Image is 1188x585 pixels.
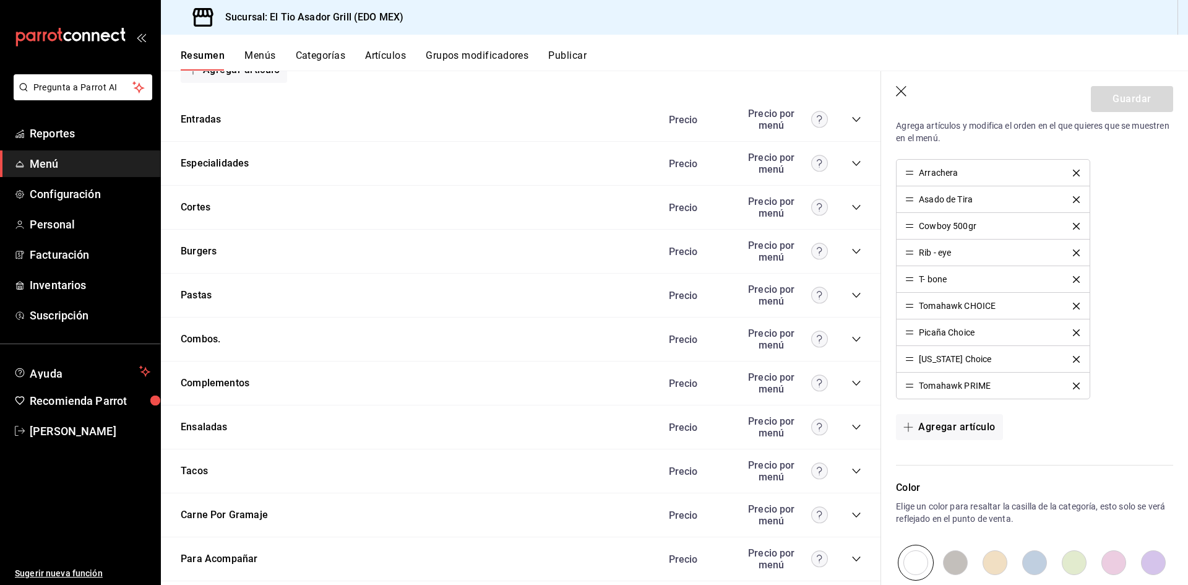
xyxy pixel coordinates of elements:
button: collapse-category-row [851,510,861,520]
button: collapse-category-row [851,422,861,432]
div: Precio por menú [741,371,828,395]
div: Cowboy 500gr [919,222,976,230]
div: Precio [656,509,736,521]
button: Cortes [181,201,210,215]
div: Precio [656,466,736,477]
span: Menú [30,155,150,172]
button: delete [1064,329,1088,336]
span: Facturación [30,246,150,263]
button: collapse-category-row [851,334,861,344]
div: Precio por menú [741,547,828,571]
div: Precio por menú [741,196,828,219]
button: Ensaladas [181,420,228,435]
div: Precio por menú [741,152,828,175]
a: Pregunta a Parrot AI [9,90,152,103]
button: delete [1064,249,1088,256]
div: Precio [656,422,736,433]
div: T- bone [919,275,947,284]
span: Recomienda Parrot [30,392,150,409]
span: Ayuda [30,364,134,379]
div: Precio [656,290,736,301]
div: Precio [656,553,736,565]
button: Combos. [181,332,220,347]
div: Precio por menú [741,459,828,483]
span: Suscripción [30,307,150,324]
div: Asado de Tira [919,195,973,204]
button: collapse-category-row [851,378,861,388]
button: collapse-category-row [851,554,861,564]
div: Picaña Choice [919,328,975,337]
button: Especialidades [181,157,249,171]
h3: Sucursal: El Tio Asador Grill (EDO MEX) [215,10,403,25]
div: Precio [656,202,736,214]
p: Elige un color para resaltar la casilla de la categoría, esto solo se verá reflejado en el punto ... [896,500,1173,525]
div: navigation tabs [181,50,1188,71]
div: Tomahawk CHOICE [919,301,996,310]
span: Inventarios [30,277,150,293]
button: delete [1064,223,1088,230]
button: Carne Por Gramaje [181,508,268,522]
button: Complementos [181,376,249,391]
button: delete [1064,303,1088,310]
button: Pastas [181,288,212,303]
button: delete [1064,383,1088,389]
button: collapse-category-row [851,158,861,168]
div: Precio por menú [741,240,828,263]
div: [US_STATE] Choice [919,355,991,363]
div: Precio [656,334,736,345]
div: Rib - eye [919,248,951,257]
div: Precio por menú [741,108,828,131]
button: Grupos modificadores [426,50,528,71]
button: collapse-category-row [851,466,861,476]
button: delete [1064,356,1088,363]
p: Color [896,480,1173,495]
button: Categorías [296,50,346,71]
span: Sugerir nueva función [15,567,150,580]
button: Agregar artículo [896,414,1002,440]
button: Publicar [548,50,587,71]
button: collapse-category-row [851,290,861,300]
div: Precio [656,378,736,389]
button: delete [1064,276,1088,283]
div: Precio [656,246,736,258]
button: open_drawer_menu [136,32,146,42]
p: Agrega artículos y modifica el orden en el que quieres que se muestren en el menú. [896,119,1173,144]
div: Precio por menú [741,415,828,439]
div: Precio por menú [741,503,828,527]
span: [PERSON_NAME] [30,423,150,440]
span: Reportes [30,125,150,142]
button: Pregunta a Parrot AI [14,74,152,100]
div: Precio [656,114,736,126]
button: collapse-category-row [851,246,861,256]
span: Personal [30,216,150,233]
button: Resumen [181,50,225,71]
button: delete [1064,170,1088,176]
button: collapse-category-row [851,202,861,212]
div: Precio por menú [741,284,828,307]
div: Precio por menú [741,327,828,351]
button: Tacos [181,464,208,479]
button: Menús [244,50,275,71]
button: Para Acompañar [181,552,257,566]
button: collapse-category-row [851,115,861,124]
div: Arrachera [919,168,958,177]
button: Burgers [181,245,217,259]
div: Tomahawk PRIME [919,381,991,390]
button: delete [1064,196,1088,203]
div: Precio [656,158,736,170]
span: Pregunta a Parrot AI [33,81,133,94]
span: Configuración [30,186,150,202]
button: Entradas [181,113,221,127]
button: Artículos [365,50,406,71]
